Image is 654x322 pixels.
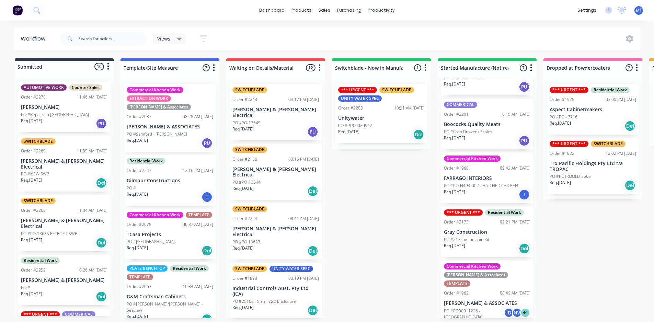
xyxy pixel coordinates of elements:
div: SWITCHBLADEOrder #224303:17 PM [DATE][PERSON_NAME] & [PERSON_NAME] ElectricalPO #PO-13645Req.[DAT... [230,84,322,140]
div: sales [315,5,334,15]
div: Order #2224 [232,216,257,222]
div: SWITCHBLADEOrder #226911:05 AM [DATE][PERSON_NAME] & [PERSON_NAME] ElectricalPO #NEW SWBReq.[DATE... [18,136,110,192]
div: SWITCHBLADE [232,266,267,272]
div: Order #1822 [550,150,574,157]
img: Factory [12,5,23,15]
p: TCasa Projects [127,232,213,238]
div: Workflow [21,35,49,43]
p: Req. [DATE] [550,180,571,186]
div: TEMPLATE [186,212,212,218]
div: Del [624,120,635,131]
div: Order #2063 [127,284,151,290]
div: Commercial Kitchen WorkOrder #196809:42 AM [DATE]FARRAGO INTERIORSPO #PO-FI494-002 - HATCHED CHIC... [441,153,533,203]
div: *** URGENT ***SWITCHBLADEUNITY WATER SPECOrder #220810:21 AM [DATE]UnitywaterPO #PU00020942Req.[D... [335,84,427,143]
div: 02:21 PM [DATE] [500,219,530,225]
p: [PERSON_NAME] & [PERSON_NAME] Electrical [21,218,107,229]
div: 03:15 PM [DATE] [288,156,319,162]
div: SWITCHBLADE [232,147,267,153]
div: SWITCHBLADE [21,198,56,204]
input: Search for orders... [78,32,146,46]
div: settings [574,5,600,15]
div: Commercial Kitchen WorkTEMPLATEOrder #207506:37 AM [DATE]TCasa ProjectsPO #[GEOGRAPHIC_DATA]Req.[... [124,209,216,260]
div: Del [307,186,318,197]
div: AUTOMOTIVE WORKCounter SalesOrder #227011:46 AM [DATE][PERSON_NAME]PO #Repairs to [GEOGRAPHIC_DAT... [18,82,110,132]
p: Industrial Controls Aust. Pty Ltd (ICA) [232,286,319,297]
p: Req. [DATE] [127,313,148,320]
div: Del [202,245,213,256]
p: PO #PO-13645 [232,120,261,126]
div: [PERSON_NAME] & Associates [444,272,508,278]
div: *** URGENT ***Residential WorkOrder #192503:00 PM [DATE]Aspect CabinetmakersPO #PO - 7716Req.[DAT... [547,84,639,135]
div: Del [307,305,318,316]
p: Req. [DATE] [21,177,42,183]
div: SWITCHBLADE [21,138,56,145]
div: SWITCHBLADEOrder #222408:41 AM [DATE][PERSON_NAME] & [PERSON_NAME] ElectricalPO #PO 13623Req.[DAT... [230,203,322,260]
div: + 1 [520,308,530,318]
div: Order #2173 [444,219,469,225]
div: PLATE BENCHTOP [127,265,168,272]
div: Order #1962 [444,290,469,296]
div: Residential Work [591,87,630,93]
div: Order #2252 [21,267,46,273]
div: Commercial Kitchen Work [444,156,501,162]
p: PO #PO00011226 - [GEOGRAPHIC_DATA] [444,308,504,320]
div: Order #2201 [444,111,469,117]
div: 08:49 AM [DATE] [500,290,530,296]
p: PO #Cash Drawer / Scales [444,129,492,135]
p: Req. [DATE] [127,137,148,143]
div: 10:26 AM [DATE] [77,267,107,273]
div: Order #2075 [127,221,151,228]
div: 10:34 AM [DATE] [183,284,213,290]
span: MT [636,7,642,13]
a: dashboard [256,5,288,15]
div: PU [96,118,107,129]
div: SWITCHBLADE [591,141,626,147]
div: NV [512,308,522,318]
div: SWITCHBLADE [232,206,267,212]
div: Commercial Kitchen Work [127,87,183,93]
div: SWITCHBLADEUNITY WATER SPECOrder #189003:19 PM [DATE]Industrial Controls Aust. Pty Ltd (ICA)PO #2... [230,263,322,319]
div: Residential Work [21,257,60,264]
p: [PERSON_NAME] & [PERSON_NAME] Electrical [232,226,319,238]
div: Order #1968 [444,165,469,171]
p: Req. [DATE] [444,135,465,141]
div: Order #1890 [232,275,257,281]
div: *** URGENT ***Residential WorkOrder #217302:21 PM [DATE]Gray ConstructionPO #213 Cooloolabin RdRe... [441,207,533,257]
p: Req. [DATE] [127,191,148,197]
div: COMMERICAL [444,102,477,108]
p: [PERSON_NAME] & [PERSON_NAME] Electrical [232,107,319,118]
p: Req. [DATE] [21,237,42,243]
div: Del [96,177,107,188]
p: PO #25163 - Small VSD Enclosure [232,298,296,304]
div: Commercial Kitchen Work [444,263,501,269]
div: 12:02 PM [DATE] [606,150,636,157]
p: Req. [DATE] [232,245,254,251]
p: PO #Samford - [PERSON_NAME] [127,131,187,137]
p: Req. [DATE] [232,304,254,311]
p: Req. [DATE] [232,126,254,132]
p: [PERSON_NAME] & ASSOCIATES [444,300,530,306]
div: 03:17 PM [DATE] [288,96,319,103]
p: Req. [DATE] [232,185,254,192]
div: products [288,5,315,15]
div: TEMPLATE [127,274,153,280]
div: 10:21 AM [DATE] [394,105,425,111]
div: 12:16 PM [DATE] [183,168,213,174]
span: Views [157,35,170,42]
div: Residential WorkOrder #224712:16 PM [DATE]Gilmour ConstructionsPO #Req.[DATE]I [124,155,216,206]
div: SWITCHBLADE [232,87,267,93]
div: 09:42 AM [DATE] [500,165,530,171]
p: [PERSON_NAME] [21,104,107,110]
div: 10:15 AM [DATE] [500,111,530,117]
div: UNITY WATER SPEC [338,95,382,102]
div: ID [504,308,514,318]
p: Req. [DATE] [444,81,465,87]
p: FARRAGO INTERIORS [444,175,530,181]
div: SWITCHBLADE [379,87,414,93]
div: PU [307,126,318,137]
div: [PERSON_NAME] & Associates [127,104,191,110]
p: PO # [21,285,30,291]
div: Del [96,291,107,302]
div: PU [519,81,530,92]
div: Order #1925 [550,96,574,103]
